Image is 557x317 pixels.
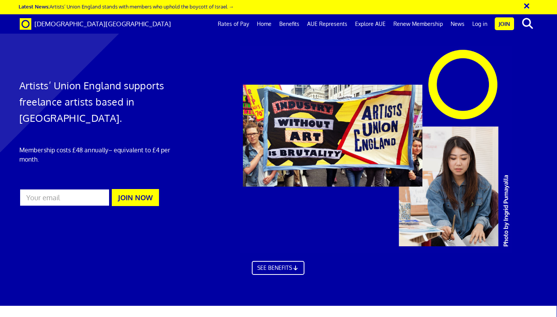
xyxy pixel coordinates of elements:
[19,77,184,126] h1: Artists’ Union England supports freelance artists based in [GEOGRAPHIC_DATA].
[19,3,50,10] strong: Latest News:
[275,14,303,34] a: Benefits
[390,14,447,34] a: Renew Membership
[351,14,390,34] a: Explore AUE
[303,14,351,34] a: AUE Represents
[19,145,184,164] p: Membership costs £48 annually – equivalent to £4 per month.
[495,17,514,30] a: Join
[468,14,491,34] a: Log in
[19,3,234,10] a: Latest News:Artists’ Union England stands with members who uphold the boycott of Israel →
[516,15,539,32] button: search
[214,14,253,34] a: Rates of Pay
[252,261,304,275] a: SEE BENEFITS
[19,189,110,206] input: Your email
[253,14,275,34] a: Home
[112,189,159,206] button: JOIN NOW
[447,14,468,34] a: News
[14,14,177,34] a: Brand [DEMOGRAPHIC_DATA][GEOGRAPHIC_DATA]
[34,20,171,28] span: [DEMOGRAPHIC_DATA][GEOGRAPHIC_DATA]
